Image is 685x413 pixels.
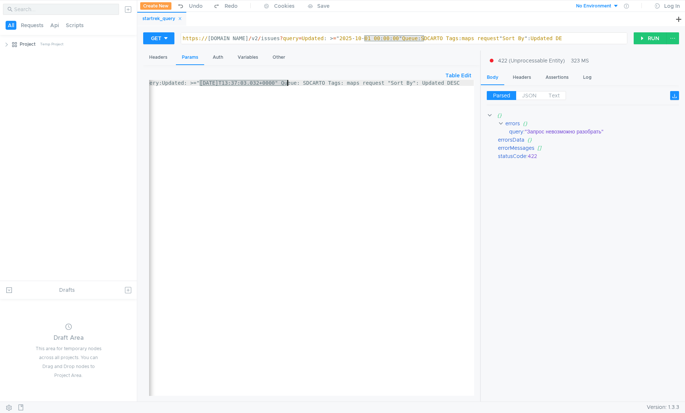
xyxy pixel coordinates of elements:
div: Undo [189,1,203,10]
span: JSON [522,92,537,99]
div: 323 MS [571,57,589,64]
div: Cookies [274,1,295,10]
button: GET [143,32,174,44]
button: Redo [208,0,243,12]
div: Log [577,71,598,84]
div: 422 [528,152,670,160]
span: Parsed [493,92,510,99]
div: Assertions [540,71,575,84]
div: statusCode [498,152,526,160]
button: All [6,21,16,30]
div: errors [505,119,520,128]
div: Other [267,51,291,64]
div: Redo [225,1,238,10]
div: : [498,152,679,160]
div: Drafts [59,285,75,294]
div: startrek_query [142,15,182,23]
div: No Environment [576,3,611,10]
span: 422 (Unprocessable Entity) [498,57,565,65]
div: Log In [664,1,680,10]
div: query [509,128,523,136]
div: Project [20,39,36,50]
div: [] [537,144,671,152]
div: Auth [207,51,229,64]
span: Text [549,92,560,99]
div: errorMessages [498,144,534,152]
input: Search... [14,5,115,13]
button: Scripts [64,21,86,30]
button: Api [48,21,61,30]
div: {} [527,136,670,144]
button: Requests [19,21,46,30]
div: "Запрос невозможно разобрать" [525,128,670,136]
div: {} [523,119,670,128]
button: Table Edit [443,71,474,80]
div: GET [151,34,161,42]
div: Params [176,51,204,65]
button: Create New [140,2,171,10]
div: Body [481,71,504,85]
div: Headers [143,51,173,64]
div: Save [317,3,329,9]
button: RUN [634,32,667,44]
div: Headers [507,71,537,84]
div: errorsData [498,136,524,144]
div: : [509,128,679,136]
button: Undo [171,0,208,12]
div: Variables [232,51,264,64]
div: Temp Project [40,39,64,50]
span: Version: 1.3.3 [647,402,679,413]
div: {} [497,111,669,119]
